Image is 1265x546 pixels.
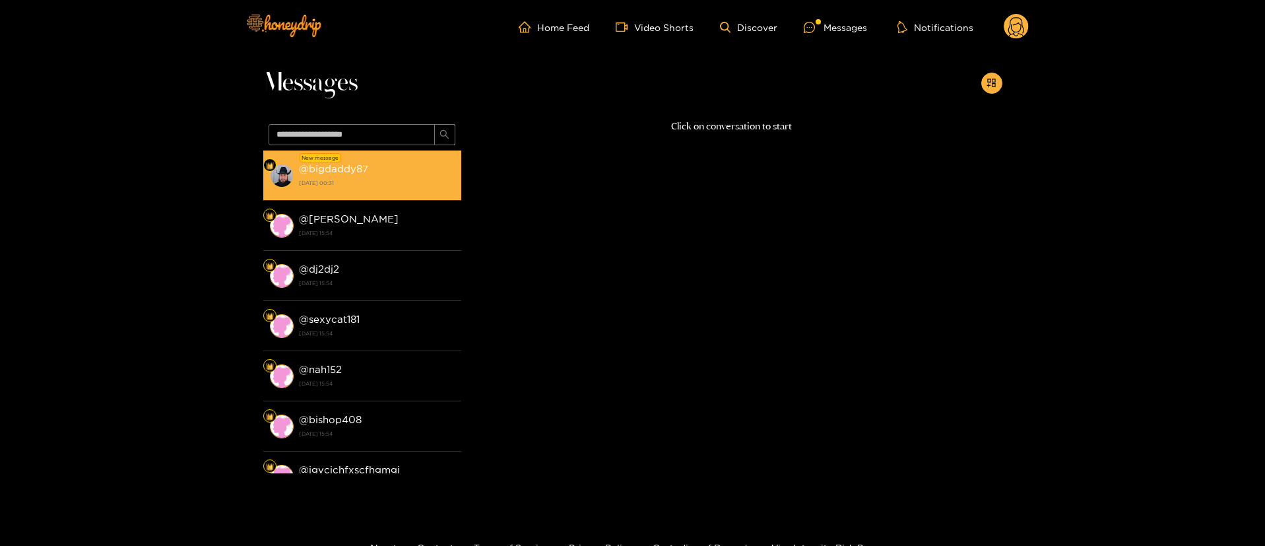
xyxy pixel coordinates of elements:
[299,227,455,239] strong: [DATE] 15:54
[266,162,274,170] img: Fan Level
[270,214,294,238] img: conversation
[270,314,294,338] img: conversation
[299,277,455,289] strong: [DATE] 15:54
[519,21,589,33] a: Home Feed
[270,415,294,438] img: conversation
[299,428,455,440] strong: [DATE] 15:54
[461,119,1002,134] p: Click on conversation to start
[270,465,294,489] img: conversation
[981,73,1002,94] button: appstore-add
[616,21,694,33] a: Video Shorts
[299,177,455,189] strong: [DATE] 00:31
[266,362,274,370] img: Fan Level
[299,378,455,390] strong: [DATE] 15:54
[519,21,537,33] span: home
[804,20,867,35] div: Messages
[299,314,360,325] strong: @ sexycat181
[270,264,294,288] img: conversation
[270,364,294,388] img: conversation
[299,327,455,339] strong: [DATE] 15:54
[616,21,634,33] span: video-camera
[263,67,358,99] span: Messages
[720,22,777,33] a: Discover
[439,129,449,141] span: search
[270,164,294,188] img: conversation
[300,153,341,162] div: New message
[266,262,274,270] img: Fan Level
[299,263,339,275] strong: @ dj2dj2
[266,312,274,320] img: Fan Level
[266,413,274,421] img: Fan Level
[434,124,455,145] button: search
[299,464,400,475] strong: @ jgvcjchfxscfhgmgj
[266,463,274,471] img: Fan Level
[299,213,399,224] strong: @ [PERSON_NAME]
[299,414,362,425] strong: @ bishop408
[987,78,996,89] span: appstore-add
[299,163,368,174] strong: @ bigdaddy87
[299,364,342,375] strong: @ nah152
[266,212,274,220] img: Fan Level
[893,20,977,34] button: Notifications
